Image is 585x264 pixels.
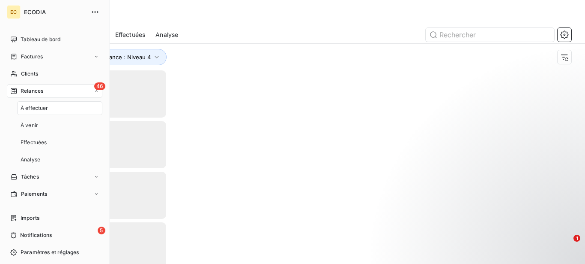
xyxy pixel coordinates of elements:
span: Analyse [21,156,40,164]
iframe: Intercom notifications message [414,181,585,241]
span: Paiements [21,190,47,198]
input: Rechercher [426,28,554,42]
span: Paramètres et réglages [21,249,79,256]
span: 5 [98,227,105,234]
div: EC [7,5,21,19]
span: Clients [21,70,38,78]
span: 46 [94,82,105,90]
span: Effectuées [115,30,146,39]
span: Effectuées [21,139,47,146]
span: À venir [21,121,38,129]
span: Notifications [20,231,52,239]
span: Imports [21,214,39,222]
span: Factures [21,53,43,61]
button: Niveau de relance : Niveau 4 [61,49,167,65]
span: Analyse [155,30,178,39]
span: 1 [573,235,580,242]
span: ECODIA [24,9,86,15]
span: Tâches [21,173,39,181]
span: À effectuer [21,104,48,112]
span: Tableau de bord [21,36,60,43]
span: Niveau de relance : Niveau 4 [74,54,151,61]
iframe: Intercom live chat [556,235,576,255]
span: Relances [21,87,43,95]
